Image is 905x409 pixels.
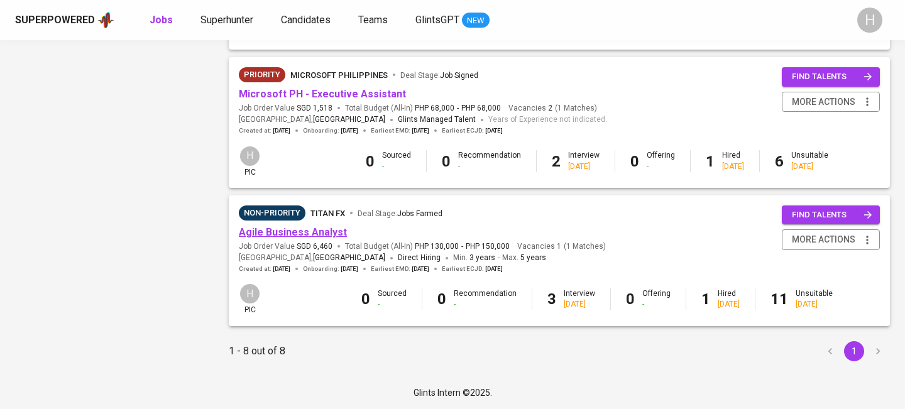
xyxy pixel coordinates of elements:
[290,70,388,80] span: Microsoft Philippines
[239,241,332,252] span: Job Order Value
[378,299,407,310] div: -
[642,299,671,310] div: -
[239,264,290,273] span: Created at :
[796,288,833,310] div: Unsuitable
[461,103,501,114] span: PHP 68,000
[564,288,595,310] div: Interview
[626,290,635,308] b: 0
[454,299,517,310] div: -
[775,153,784,170] b: 6
[358,13,390,28] a: Teams
[398,253,441,262] span: Direct Hiring
[397,209,442,218] span: Jobs Farmed
[792,94,855,110] span: more actions
[488,114,607,126] span: Years of Experience not indicated.
[440,71,478,80] span: Job Signed
[791,150,828,172] div: Unsuitable
[297,103,332,114] span: SGD 1,518
[722,161,744,172] div: [DATE]
[792,70,872,84] span: find talents
[630,153,639,170] b: 0
[382,150,411,172] div: Sourced
[382,161,411,172] div: -
[701,290,710,308] b: 1
[485,126,503,135] span: [DATE]
[303,126,358,135] span: Onboarding :
[239,226,347,238] a: Agile Business Analyst
[647,161,675,172] div: -
[792,208,872,222] span: find talents
[239,283,261,305] div: H
[313,114,385,126] span: [GEOGRAPHIC_DATA]
[345,241,510,252] span: Total Budget (All-In)
[844,341,864,361] button: page 1
[371,264,429,273] span: Earliest EMD :
[150,13,175,28] a: Jobs
[150,14,173,26] b: Jobs
[517,241,606,252] span: Vacancies ( 1 Matches )
[239,145,261,178] div: pic
[273,126,290,135] span: [DATE]
[454,288,517,310] div: Recommendation
[239,67,285,82] div: New Job received from Demand Team
[239,103,332,114] span: Job Order Value
[442,153,451,170] b: 0
[706,153,715,170] b: 1
[378,288,407,310] div: Sourced
[498,252,500,264] span: -
[239,126,290,135] span: Created at :
[97,11,114,30] img: app logo
[358,209,442,218] span: Deal Stage :
[239,207,305,219] span: Non-Priority
[303,264,358,273] span: Onboarding :
[358,14,388,26] span: Teams
[782,92,880,112] button: more actions
[722,150,744,172] div: Hired
[200,13,256,28] a: Superhunter
[642,288,671,310] div: Offering
[239,88,406,100] a: Microsoft PH - Executive Assistant
[200,14,253,26] span: Superhunter
[400,71,478,80] span: Deal Stage :
[442,126,503,135] span: Earliest ECJD :
[273,264,290,273] span: [DATE]
[718,299,740,310] div: [DATE]
[453,253,495,262] span: Min.
[546,103,552,114] span: 2
[313,252,385,264] span: [GEOGRAPHIC_DATA]
[15,13,95,28] div: Superpowered
[398,115,476,124] span: Glints Managed Talent
[458,150,521,172] div: Recommendation
[442,264,503,273] span: Earliest ECJD :
[552,153,561,170] b: 2
[818,341,890,361] nav: pagination navigation
[239,283,261,315] div: pic
[239,68,285,81] span: Priority
[239,252,385,264] span: [GEOGRAPHIC_DATA] ,
[796,299,833,310] div: [DATE]
[547,290,556,308] b: 3
[415,241,459,252] span: PHP 130,000
[520,253,546,262] span: 5 years
[564,299,595,310] div: [DATE]
[371,126,429,135] span: Earliest EMD :
[345,103,501,114] span: Total Budget (All-In)
[857,8,882,33] div: H
[415,13,490,28] a: GlintsGPT NEW
[555,241,561,252] span: 1
[718,288,740,310] div: Hired
[366,153,375,170] b: 0
[782,205,880,225] button: find talents
[458,161,521,172] div: -
[281,14,331,26] span: Candidates
[508,103,597,114] span: Vacancies ( 1 Matches )
[461,241,463,252] span: -
[568,150,600,172] div: Interview
[239,114,385,126] span: [GEOGRAPHIC_DATA] ,
[415,14,459,26] span: GlintsGPT
[469,253,495,262] span: 3 years
[239,205,305,221] div: Talent(s) in Pipeline’s Final Stages
[361,290,370,308] b: 0
[341,126,358,135] span: [DATE]
[462,14,490,27] span: NEW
